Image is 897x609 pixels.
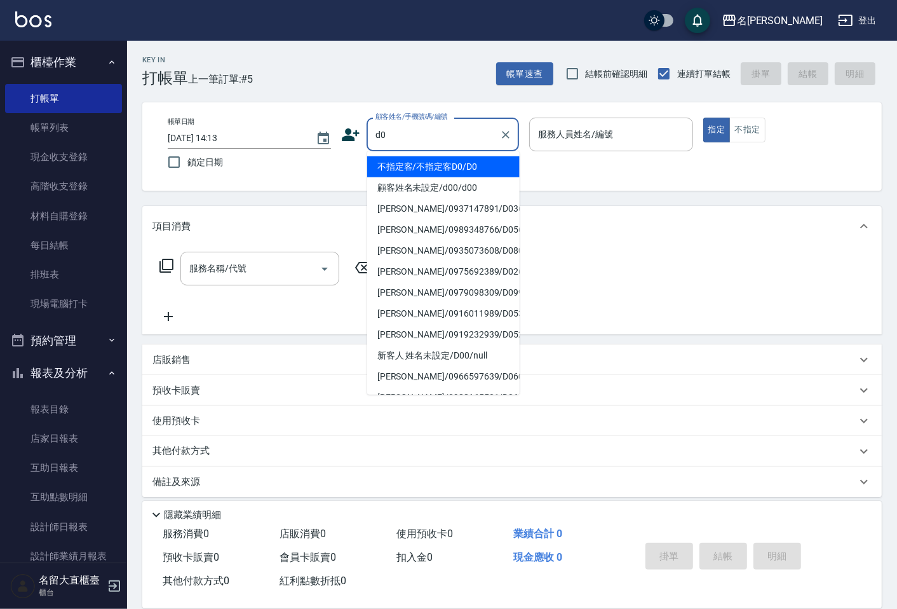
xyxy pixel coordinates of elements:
li: [PERSON_NAME]/0937147891/D036 [367,198,520,219]
span: 業績合計 0 [513,528,562,540]
button: save [685,8,710,33]
label: 顧客姓名/手機號碼/編號 [375,112,448,121]
span: 扣入金 0 [396,551,433,563]
div: 項目消費 [142,206,882,247]
input: YYYY/MM/DD hh:mm [168,128,303,149]
h5: 名留大直櫃臺 [39,574,104,587]
button: 名[PERSON_NAME] [717,8,828,34]
div: 預收卡販賣 [142,375,882,406]
span: 紅利點數折抵 0 [280,575,346,587]
label: 帳單日期 [168,117,194,127]
li: [PERSON_NAME]/0988165501/D063 [367,387,520,408]
span: 會員卡販賣 0 [280,551,336,563]
span: 上一筆訂單:#5 [188,71,253,87]
p: 櫃台 [39,587,104,598]
a: 高階收支登錄 [5,172,122,201]
li: 顧客姓名未設定/d00/d00 [367,177,520,198]
a: 現金收支登錄 [5,142,122,172]
button: 預約管理 [5,324,122,357]
button: 報表及分析 [5,357,122,390]
button: Choose date, selected date is 2025-10-14 [308,123,339,154]
h3: 打帳單 [142,69,188,87]
div: 名[PERSON_NAME] [737,13,823,29]
span: 鎖定日期 [187,156,223,169]
li: [PERSON_NAME]/0966597639/D060 [367,366,520,387]
button: 指定 [703,118,731,142]
p: 使用預收卡 [152,414,200,428]
h2: Key In [142,56,188,64]
span: 使用預收卡 0 [396,528,453,540]
a: 打帳單 [5,84,122,113]
p: 其他付款方式 [152,444,216,458]
button: 登出 [833,9,882,32]
div: 備註及來源 [142,467,882,497]
a: 設計師日報表 [5,512,122,542]
a: 互助日報表 [5,453,122,482]
p: 店販銷售 [152,353,191,367]
span: 其他付款方式 0 [163,575,229,587]
a: 報表目錄 [5,395,122,424]
a: 排班表 [5,260,122,289]
span: 預收卡販賣 0 [163,551,219,563]
button: 櫃檯作業 [5,46,122,79]
div: 其他付款方式 [142,436,882,467]
button: Clear [497,126,515,144]
img: Logo [15,11,51,27]
button: 不指定 [729,118,765,142]
span: 店販消費 0 [280,528,326,540]
li: [PERSON_NAME]/0975692389/D026 [367,261,520,282]
li: [PERSON_NAME]/0979098309/D099 [367,282,520,303]
li: [PERSON_NAME]/0935073608/D080 [367,240,520,261]
a: 互助點數明細 [5,482,122,512]
span: 連續打單結帳 [677,67,731,81]
p: 備註及來源 [152,476,200,489]
p: 隱藏業績明細 [164,509,221,522]
li: 不指定客/不指定客D0/D0 [367,156,520,177]
a: 設計師業績月報表 [5,542,122,571]
li: 新客人 姓名未設定/D00/null [367,345,520,366]
button: 帳單速查 [496,62,553,86]
a: 現場電腦打卡 [5,289,122,318]
a: 帳單列表 [5,113,122,142]
p: 預收卡販賣 [152,384,200,397]
a: 每日結帳 [5,231,122,260]
button: Open [314,259,335,279]
li: [PERSON_NAME]/0919232939/D052 [367,324,520,345]
div: 使用預收卡 [142,406,882,436]
span: 現金應收 0 [513,551,562,563]
a: 店家日報表 [5,424,122,453]
li: [PERSON_NAME]/0989348766/D056 [367,219,520,240]
span: 結帳前確認明細 [586,67,648,81]
a: 材料自購登錄 [5,202,122,231]
li: [PERSON_NAME]/0916011989/D053 [367,303,520,324]
span: 服務消費 0 [163,528,209,540]
p: 項目消費 [152,220,191,233]
div: 店販銷售 [142,345,882,375]
img: Person [10,573,36,599]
